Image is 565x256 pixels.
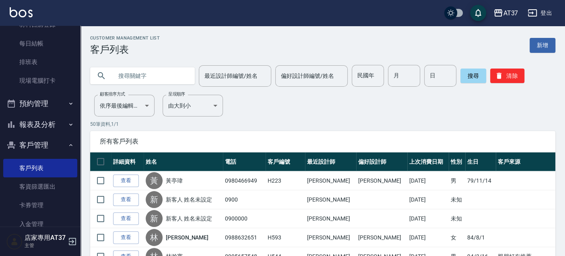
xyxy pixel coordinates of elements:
button: 清除 [490,69,524,83]
img: Person [6,233,23,250]
button: 登出 [524,6,555,21]
div: 黃 [146,172,163,189]
th: 客戶來源 [496,152,555,171]
h5: 店家專用AT37 [25,234,66,242]
td: 女 [449,228,465,247]
th: 詳細資料 [111,152,144,171]
a: 新客人 姓名未設定 [166,196,212,204]
td: 79/11/14 [465,171,496,190]
a: 新增 [530,38,555,53]
td: 84/8/1 [465,228,496,247]
th: 最近設計師 [305,152,356,171]
td: [PERSON_NAME] [305,228,356,247]
td: [PERSON_NAME] [305,171,356,190]
button: AT37 [490,5,521,21]
div: 新 [146,191,163,208]
a: 查看 [113,194,139,206]
td: [PERSON_NAME] [305,190,356,209]
td: 0900000 [223,209,266,228]
label: 呈現順序 [168,91,185,97]
button: save [470,5,486,21]
td: [DATE] [407,228,448,247]
td: [DATE] [407,209,448,228]
a: 客資篩選匯出 [3,177,77,196]
td: [PERSON_NAME] [356,171,407,190]
td: 0980466949 [223,171,266,190]
div: 新 [146,210,163,227]
td: 未知 [449,209,465,228]
th: 姓名 [144,152,223,171]
a: 黃亭瑋 [166,177,183,185]
a: 查看 [113,175,139,187]
th: 生日 [465,152,496,171]
th: 客戶編號 [266,152,305,171]
td: [DATE] [407,171,448,190]
div: 由大到小 [163,95,223,117]
input: 搜尋關鍵字 [113,65,188,87]
a: 查看 [113,212,139,225]
td: 0900 [223,190,266,209]
div: AT37 [503,8,518,18]
th: 性別 [449,152,465,171]
div: 林 [146,229,163,246]
td: [PERSON_NAME] [305,209,356,228]
span: 所有客戶列表 [100,137,546,146]
th: 上次消費日期 [407,152,448,171]
td: [PERSON_NAME] [356,228,407,247]
h2: Customer Management List [90,35,160,41]
a: 每日結帳 [3,34,77,53]
button: 搜尋 [460,69,486,83]
a: 現場電腦打卡 [3,71,77,90]
a: 入金管理 [3,215,77,233]
a: [PERSON_NAME] [166,233,208,241]
td: 未知 [449,190,465,209]
td: 0988632651 [223,228,266,247]
h3: 客戶列表 [90,44,160,55]
button: 預約管理 [3,93,77,114]
button: 報表及分析 [3,114,77,135]
label: 顧客排序方式 [100,91,125,97]
button: 客戶管理 [3,135,77,156]
td: H593 [266,228,305,247]
p: 50 筆資料, 1 / 1 [90,121,555,128]
td: 男 [449,171,465,190]
a: 卡券管理 [3,196,77,214]
a: 客戶列表 [3,159,77,177]
div: 依序最後編輯時間 [94,95,155,117]
th: 偏好設計師 [356,152,407,171]
img: Logo [10,7,33,17]
th: 電話 [223,152,266,171]
td: [DATE] [407,190,448,209]
a: 排班表 [3,53,77,71]
a: 新客人 姓名未設定 [166,214,212,223]
td: H223 [266,171,305,190]
a: 查看 [113,231,139,244]
p: 主管 [25,242,66,249]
